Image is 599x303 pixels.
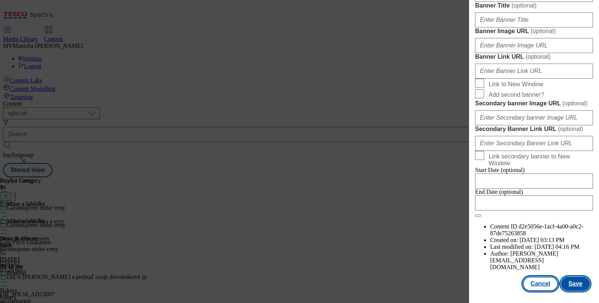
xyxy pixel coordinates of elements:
[475,12,593,27] input: Enter Banner Title
[489,81,543,88] span: Link to New Window
[475,195,593,210] input: Enter Date
[490,244,593,250] li: Last modified on:
[475,189,523,195] span: End Date (optional)
[561,277,590,291] button: Save
[475,110,593,125] input: Enter Secondary banner Image URL
[490,237,593,244] li: Created on:
[489,153,590,167] span: Link secondary banner to New Window
[512,2,537,9] span: ( optional )
[475,125,593,133] label: Secondary Banner Link URL
[558,126,583,132] span: ( optional )
[490,250,558,270] span: [PERSON_NAME][EMAIL_ADDRESS][DOMAIN_NAME]
[520,237,564,243] span: [DATE] 03:13 PM
[490,250,593,271] li: Author:
[475,100,593,107] label: Secondary banner Image URL
[530,28,556,34] span: ( optional )
[475,53,593,61] label: Banner Link URL
[562,100,588,107] span: ( optional )
[475,174,593,189] input: Enter Date
[490,223,584,236] span: d2e5056e-1acf-4a00-a0c2-87de75263858
[535,244,579,250] span: [DATE] 04:16 PM
[523,277,558,291] button: Cancel
[475,27,593,35] label: Banner Image URL
[475,167,525,173] span: Start Date (optional)
[475,64,593,79] input: Enter Banner Link URL
[490,223,593,237] li: Content ID
[475,2,593,9] label: Banner Title
[475,38,593,53] input: Enter Banner Image URL
[475,136,593,151] input: Enter Secondary Banner Link URL
[489,91,544,98] span: Add second banner?
[526,53,551,60] span: ( optional )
